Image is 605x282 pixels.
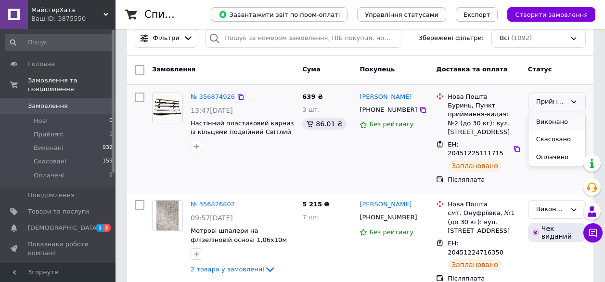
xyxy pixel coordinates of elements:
[109,117,113,125] span: 0
[528,113,585,131] li: Виконано
[219,10,340,19] span: Завантажити звіт по пром-оплаті
[109,130,113,139] span: 1
[583,223,603,242] button: Чат з покупцем
[498,11,595,18] a: Створити замовлення
[103,144,113,152] span: 932
[152,66,195,73] span: Замовлення
[191,107,233,114] span: 13:47[DATE]
[205,29,401,48] input: Пошук за номером замовлення, ПІБ покупця, номером телефону, Email, номером накладної
[528,66,552,73] span: Статус
[34,157,66,166] span: Скасовані
[369,228,413,236] span: Без рейтингу
[152,93,183,123] a: Фото товару
[536,97,566,107] div: Прийнято
[448,101,520,136] div: Буринь, Пункт приймання-видачі №2 (до 30 кг): вул. [STREET_ADDRESS]
[515,11,588,18] span: Створити замовлення
[448,209,520,235] div: смт. Онуфріївка, №1 (до 30 кг): вул. [STREET_ADDRESS]
[302,106,320,113] span: 3 шт.
[34,130,64,139] span: Прийняті
[448,175,520,184] div: Післяплата
[507,7,595,22] button: Створити замовлення
[28,240,89,257] span: Показники роботи компанії
[156,201,179,230] img: Фото товару
[28,60,55,68] span: Головна
[302,118,346,130] div: 86.01 ₴
[418,34,484,43] span: Збережені фільтри:
[34,144,64,152] span: Виконані
[528,148,585,166] li: Оплачено
[28,102,68,110] span: Замовлення
[152,200,183,231] a: Фото товару
[511,34,532,41] span: (1092)
[153,34,180,43] span: Фільтри
[28,191,75,200] span: Повідомлення
[191,120,294,145] a: Настінний пластиковий карниз із кільцями подвійний Світлий дуб
[28,207,89,216] span: Товари та послуги
[191,93,235,100] a: № 356874926
[109,171,113,180] span: 0
[528,223,586,242] div: Чек виданий
[153,97,182,120] img: Фото товару
[436,66,507,73] span: Доставка та оплата
[191,214,233,222] span: 09:57[DATE]
[34,171,64,180] span: Оплачені
[191,266,276,273] a: 2 товара у замовленні
[191,201,235,208] a: № 356826802
[365,11,438,18] span: Управління статусами
[302,93,323,100] span: 639 ₴
[302,66,320,73] span: Cума
[448,200,520,209] div: Нова Пошта
[360,106,417,113] span: [PHONE_NUMBER]
[34,117,48,125] span: Нові
[500,34,509,43] span: Всі
[144,9,242,20] h1: Список замовлень
[302,201,329,208] span: 5 215 ₴
[302,214,320,221] span: 7 шт.
[360,214,417,221] span: [PHONE_NUMBER]
[96,224,103,232] span: 1
[448,160,502,172] div: Заплановано
[103,157,113,166] span: 159
[5,34,114,51] input: Пошук
[448,259,502,270] div: Заплановано
[369,121,413,128] span: Без рейтингу
[28,224,99,232] span: [DEMOGRAPHIC_DATA]
[360,93,412,102] a: [PERSON_NAME]
[456,7,498,22] button: Експорт
[28,76,116,94] span: Замовлення та повідомлення
[448,93,520,101] div: Нова Пошта
[31,14,116,23] div: Ваш ID: 3875550
[448,141,503,157] span: ЕН: 20451225111715
[31,6,103,14] span: МайстерХата
[357,7,446,22] button: Управління статусами
[360,200,412,209] a: [PERSON_NAME]
[103,224,111,232] span: 2
[211,7,348,22] button: Завантажити звіт по пром-оплаті
[448,240,503,256] span: ЕН: 20451224716350
[191,266,264,273] span: 2 товара у замовленні
[536,204,566,215] div: Виконано
[191,227,287,243] a: Метрові шпалери на флізеліновій основі 1,06х10м
[360,66,395,73] span: Покупець
[528,131,585,148] li: Скасовано
[463,11,490,18] span: Експорт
